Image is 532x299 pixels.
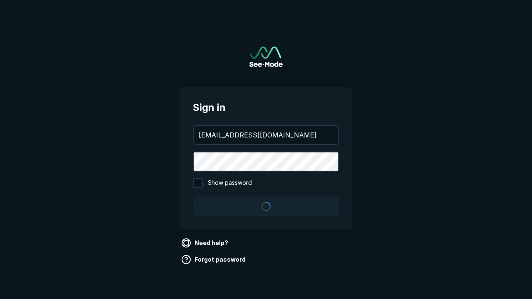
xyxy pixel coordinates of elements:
img: See-Mode Logo [249,47,283,67]
a: Go to sign in [249,47,283,67]
span: Sign in [193,100,339,115]
span: Show password [208,178,252,188]
input: your@email.com [194,126,338,144]
a: Forgot password [180,253,249,266]
a: Need help? [180,236,232,250]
